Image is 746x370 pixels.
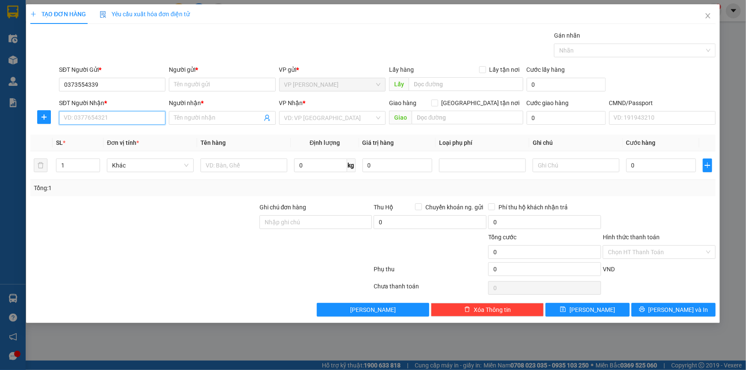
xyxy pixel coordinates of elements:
[533,159,619,172] input: Ghi Chú
[100,11,106,18] img: icon
[107,139,139,146] span: Đơn vị tính
[703,162,712,169] span: plus
[409,77,523,91] input: Dọc đường
[464,306,470,313] span: delete
[527,66,565,73] label: Cước lấy hàng
[412,111,523,124] input: Dọc đường
[389,66,414,73] span: Lấy hàng
[100,11,190,18] span: Yêu cầu xuất hóa đơn điện tử
[264,115,271,121] span: user-add
[279,65,386,74] div: VP gửi
[649,305,708,314] span: [PERSON_NAME] và In
[11,58,149,72] b: GỬI : VP [PERSON_NAME]
[80,21,357,32] li: 271 - [PERSON_NAME] - [GEOGRAPHIC_DATA] - [GEOGRAPHIC_DATA]
[374,204,393,211] span: Thu Hộ
[639,306,645,313] span: printer
[363,159,432,172] input: 0
[373,282,488,297] div: Chưa thanh toán
[389,77,409,91] span: Lấy
[631,303,716,317] button: printer[PERSON_NAME] và In
[259,215,372,229] input: Ghi chú đơn hàng
[310,139,340,146] span: Định lượng
[569,305,615,314] span: [PERSON_NAME]
[545,303,630,317] button: save[PERSON_NAME]
[527,100,569,106] label: Cước giao hàng
[422,203,487,212] span: Chuyển khoản ng. gửi
[389,111,412,124] span: Giao
[626,139,656,146] span: Cước hàng
[59,65,165,74] div: SĐT Người Gửi
[436,135,529,151] th: Loại phụ phí
[169,65,275,74] div: Người gửi
[30,11,36,17] span: plus
[438,98,523,108] span: [GEOGRAPHIC_DATA] tận nơi
[474,305,511,314] span: Xóa Thông tin
[30,11,86,18] span: TẠO ĐƠN HÀNG
[59,98,165,108] div: SĐT Người Nhận
[317,303,430,317] button: [PERSON_NAME]
[373,264,488,279] div: Phụ thu
[527,111,606,125] input: Cước giao hàng
[347,159,356,172] span: kg
[201,159,287,172] input: VD: Bàn, Ghế
[703,159,712,172] button: plus
[529,135,623,151] th: Ghi chú
[603,234,660,241] label: Hình thức thanh toán
[363,139,394,146] span: Giá trị hàng
[554,32,580,39] label: Gán nhãn
[11,11,75,53] img: logo.jpg
[431,303,544,317] button: deleteXóa Thông tin
[696,4,720,28] button: Close
[284,78,380,91] span: VP Cổ Linh
[609,98,716,108] div: CMND/Passport
[495,203,571,212] span: Phí thu hộ khách nhận trả
[37,110,51,124] button: plus
[350,305,396,314] span: [PERSON_NAME]
[705,12,711,19] span: close
[603,266,615,273] span: VND
[488,234,516,241] span: Tổng cước
[56,139,63,146] span: SL
[259,204,307,211] label: Ghi chú đơn hàng
[169,98,275,108] div: Người nhận
[560,306,566,313] span: save
[279,100,303,106] span: VP Nhận
[389,100,416,106] span: Giao hàng
[201,139,226,146] span: Tên hàng
[527,78,606,91] input: Cước lấy hàng
[486,65,523,74] span: Lấy tận nơi
[38,114,50,120] span: plus
[34,159,47,172] button: delete
[34,183,288,193] div: Tổng: 1
[112,159,189,172] span: Khác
